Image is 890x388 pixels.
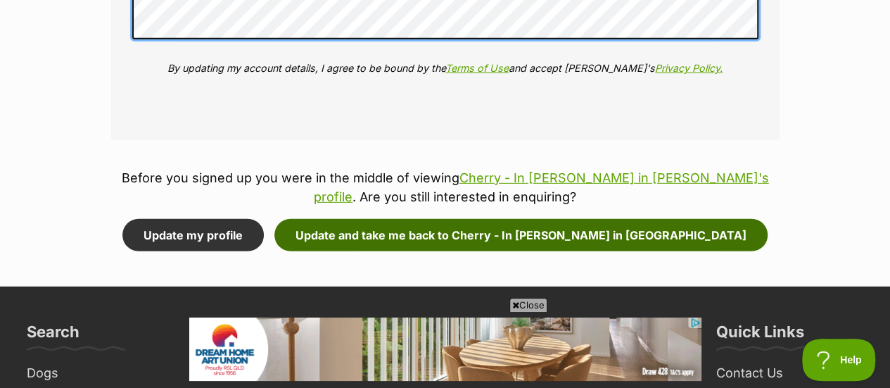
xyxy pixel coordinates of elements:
[189,318,701,381] iframe: Advertisement
[445,62,509,74] a: Terms of Use
[509,298,547,312] span: Close
[716,322,804,350] h3: Quick Links
[802,339,876,381] iframe: Help Scout Beacon - Open
[27,322,80,350] h3: Search
[21,363,179,384] a: Dogs
[274,219,768,251] button: Update and take me back to Cherry - In [PERSON_NAME] in [GEOGRAPHIC_DATA]
[314,170,769,204] a: Cherry - In [PERSON_NAME] in [PERSON_NAME]'s profile
[132,61,758,75] p: By updating my account details, I agree to be bound by the and accept [PERSON_NAME]'s
[122,219,264,251] button: Update my profile
[711,363,869,384] a: Contact Us
[111,168,780,206] p: Before you signed up you were in the middle of viewing . Are you still interested in enquiring?
[655,62,723,74] a: Privacy Policy.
